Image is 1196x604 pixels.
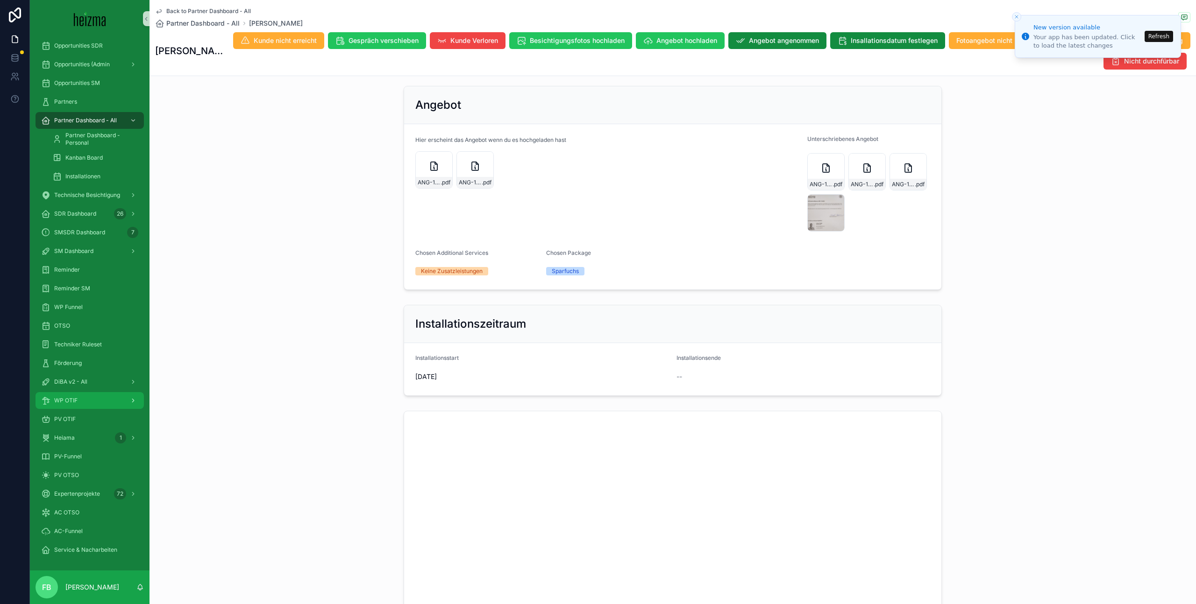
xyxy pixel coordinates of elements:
[676,354,721,361] span: Installationsende
[415,136,566,144] span: Hier erscheint das Angebot wenn du es hochgeladen hast
[509,32,632,49] button: Besichtigungsfotos hochladen
[36,373,144,390] a: DiBA v2 - All
[54,247,93,255] span: SM Dashboard
[36,523,144,540] a: AC-Funnel
[36,75,144,91] a: Opportunities SM
[415,249,488,256] span: Chosen Additional Services
[54,61,110,68] span: Opportunities (Admin
[421,267,483,275] div: Keine Zusatzleistungen
[1145,31,1173,42] button: Refresh
[36,429,144,446] a: Heiama1
[54,229,105,236] span: SMSDR Dashboard
[851,181,874,188] span: ANG-10085a-Birkus-2025-04-09_SIG
[676,372,682,381] span: --
[65,154,103,162] span: Kanban Board
[36,224,144,241] a: SMSDR Dashboard7
[54,490,100,498] span: Expertenprojekte
[36,411,144,428] a: PV OTIF
[36,317,144,334] a: OTSO
[1033,33,1142,50] div: Your app has been updated. Click to load the latest changes
[459,179,482,186] span: ANG-12840-Birkus-2025-09-02
[36,93,144,110] a: Partners
[430,32,505,49] button: Kunde Verloren
[36,280,144,297] a: Reminder SM
[54,98,77,105] span: Partners
[65,173,100,180] span: Installationen
[54,303,83,311] span: WP Funnel
[127,227,138,238] div: 7
[47,168,144,185] a: Installationen
[415,372,669,381] span: [DATE]
[155,44,225,57] h1: [PERSON_NAME]
[807,135,878,142] span: Unterschriebenes Angebot
[36,243,144,260] a: SM Dashboard
[54,79,100,87] span: Opportunities SM
[54,322,70,330] span: OTSO
[36,37,144,54] a: Opportunities SDR
[155,19,240,28] a: Partner Dashboard - All
[530,36,625,45] span: Besichtigungsfotos hochladen
[36,504,144,521] a: AC OTSO
[956,36,1041,45] span: Fotoangebot nicht machbar
[114,488,126,499] div: 72
[42,582,51,593] span: FB
[892,181,915,188] span: ANG-12840-Birkus-2025-09-02-(1)-(1)
[54,471,79,479] span: PV OTSO
[874,181,883,188] span: .pdf
[54,453,82,460] span: PV-Funnel
[54,191,120,199] span: Technische Besichtigung
[54,415,76,423] span: PV OTIF
[47,149,144,166] a: Kanban Board
[415,316,526,331] h2: Installationszeitraum
[349,36,419,45] span: Gespräch verschieben
[54,210,96,218] span: SDR Dashboard
[233,32,324,49] button: Kunde nicht erreicht
[636,32,725,49] button: Angebot hochladen
[54,434,75,442] span: Heiama
[830,32,945,49] button: Insallationsdatum festlegen
[54,117,117,124] span: Partner Dashboard - All
[54,546,117,554] span: Service & Nacharbeiten
[36,261,144,278] a: Reminder
[254,36,317,45] span: Kunde nicht erreicht
[249,19,303,28] a: [PERSON_NAME]
[810,181,833,188] span: ANG-10085a-Birkus-2025-04-09_SIG
[546,249,591,256] span: Chosen Package
[36,299,144,316] a: WP Funnel
[328,32,426,49] button: Gespräch verschieben
[1103,53,1187,70] button: Nicht durchfürbar
[166,19,240,28] span: Partner Dashboard - All
[54,285,90,292] span: Reminder SM
[418,179,441,186] span: ANG-12840-Birkus-2025-09-02
[851,36,938,45] span: Insallationsdatum festlegen
[74,11,106,26] img: App logo
[36,336,144,353] a: Techniker Ruleset
[36,355,144,372] a: Förderung
[1124,56,1179,66] span: Nicht durchfürbar
[54,378,87,386] span: DiBA v2 - All
[949,32,1049,49] button: Fotoangebot nicht machbar
[441,179,450,186] span: .pdf
[36,448,144,465] a: PV-Funnel
[54,527,83,535] span: AC-Funnel
[36,187,144,204] a: Technische Besichtigung
[166,7,251,15] span: Back to Partner Dashboard - All
[36,392,144,409] a: WP OTIF
[415,354,459,361] span: Installationsstart
[1033,23,1142,32] div: New version available
[30,37,149,570] div: scrollable content
[47,131,144,147] a: Partner Dashboard - Personal
[54,42,103,49] span: Opportunities SDR
[36,467,144,484] a: PV OTSO
[54,509,79,516] span: AC OTSO
[54,266,80,274] span: Reminder
[54,359,82,367] span: Förderung
[833,181,842,188] span: .pdf
[552,267,579,275] div: Sparfuchs
[36,541,144,558] a: Service & Nacharbeiten
[54,397,78,404] span: WP OTIF
[656,36,717,45] span: Angebot hochladen
[155,7,251,15] a: Back to Partner Dashboard - All
[65,132,135,147] span: Partner Dashboard - Personal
